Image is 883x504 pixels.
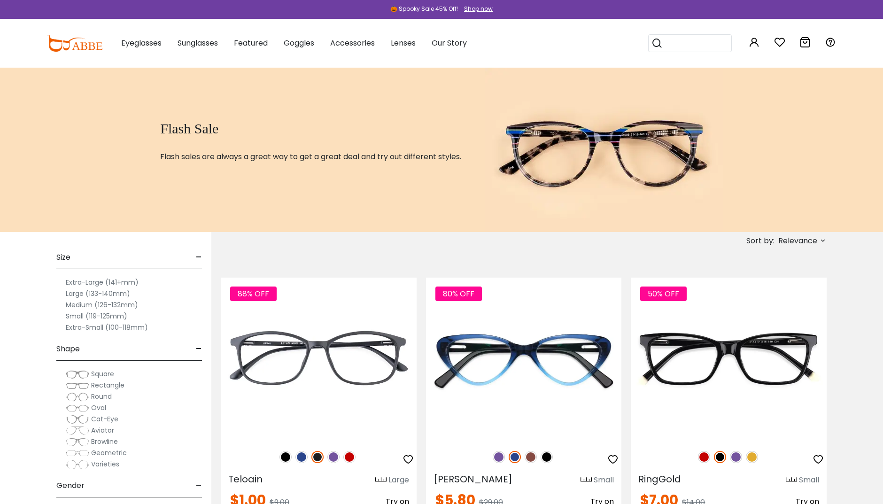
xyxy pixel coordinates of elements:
[66,299,138,310] label: Medium (126-132mm)
[746,451,758,463] img: Yellow
[56,246,70,269] span: Size
[56,338,80,360] span: Shape
[714,451,726,463] img: Black
[91,426,114,435] span: Aviator
[91,369,114,379] span: Square
[196,338,202,360] span: -
[391,38,416,48] span: Lenses
[640,287,687,301] span: 50% OFF
[66,460,89,470] img: Varieties.png
[221,278,417,441] img: Matte-black Teloain - TR ,Light Weight
[56,474,85,497] span: Gender
[631,278,827,441] img: Black RingGold - Acetate ,Universal Bridge Fit
[525,451,537,463] img: Brown
[178,38,218,48] span: Sunglasses
[66,370,89,379] img: Square.png
[343,451,356,463] img: Red
[47,35,102,52] img: abbeglasses.com
[66,449,89,458] img: Geometric.png
[230,287,277,301] span: 88% OFF
[66,277,139,288] label: Extra-Large (141+mm)
[66,322,148,333] label: Extra-Small (100-118mm)
[390,5,458,13] div: 🎃 Spooky Sale 45% Off!
[295,451,308,463] img: Blue
[91,403,106,412] span: Oval
[435,287,482,301] span: 80% OFF
[160,151,461,163] p: Flash sales are always a great way to get a great deal and try out different styles.
[426,278,622,441] img: Blue Hannah - Acetate ,Universal Bridge Fit
[66,437,89,447] img: Browline.png
[459,5,493,13] a: Shop now
[228,473,263,486] span: Teloain
[434,473,512,486] span: [PERSON_NAME]
[581,477,592,484] img: size ruler
[284,38,314,48] span: Goggles
[786,477,797,484] img: size ruler
[121,38,162,48] span: Eyeglasses
[66,288,130,299] label: Large (133-140mm)
[799,474,819,486] div: Small
[730,451,742,463] img: Purple
[66,403,89,413] img: Oval.png
[279,451,292,463] img: Black
[91,459,119,469] span: Varieties
[311,451,324,463] img: Matte Black
[66,392,89,402] img: Round.png
[160,120,461,137] h1: Flash Sale
[196,474,202,497] span: -
[66,310,127,322] label: Small (119-125mm)
[698,451,710,463] img: Red
[330,38,375,48] span: Accessories
[91,380,124,390] span: Rectangle
[432,38,467,48] span: Our Story
[91,437,118,446] span: Browline
[66,381,89,390] img: Rectangle.png
[493,451,505,463] img: Purple
[91,414,118,424] span: Cat-Eye
[375,477,387,484] img: size ruler
[464,5,493,13] div: Shop now
[196,246,202,269] span: -
[541,451,553,463] img: Black
[234,38,268,48] span: Featured
[66,415,89,424] img: Cat-Eye.png
[594,474,614,486] div: Small
[509,451,521,463] img: Blue
[388,474,409,486] div: Large
[778,233,817,249] span: Relevance
[91,392,112,401] span: Round
[91,448,127,457] span: Geometric
[638,473,681,486] span: RingGold
[327,451,340,463] img: Purple
[66,426,89,435] img: Aviator.png
[485,68,723,232] img: flash sale
[746,235,775,246] span: Sort by:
